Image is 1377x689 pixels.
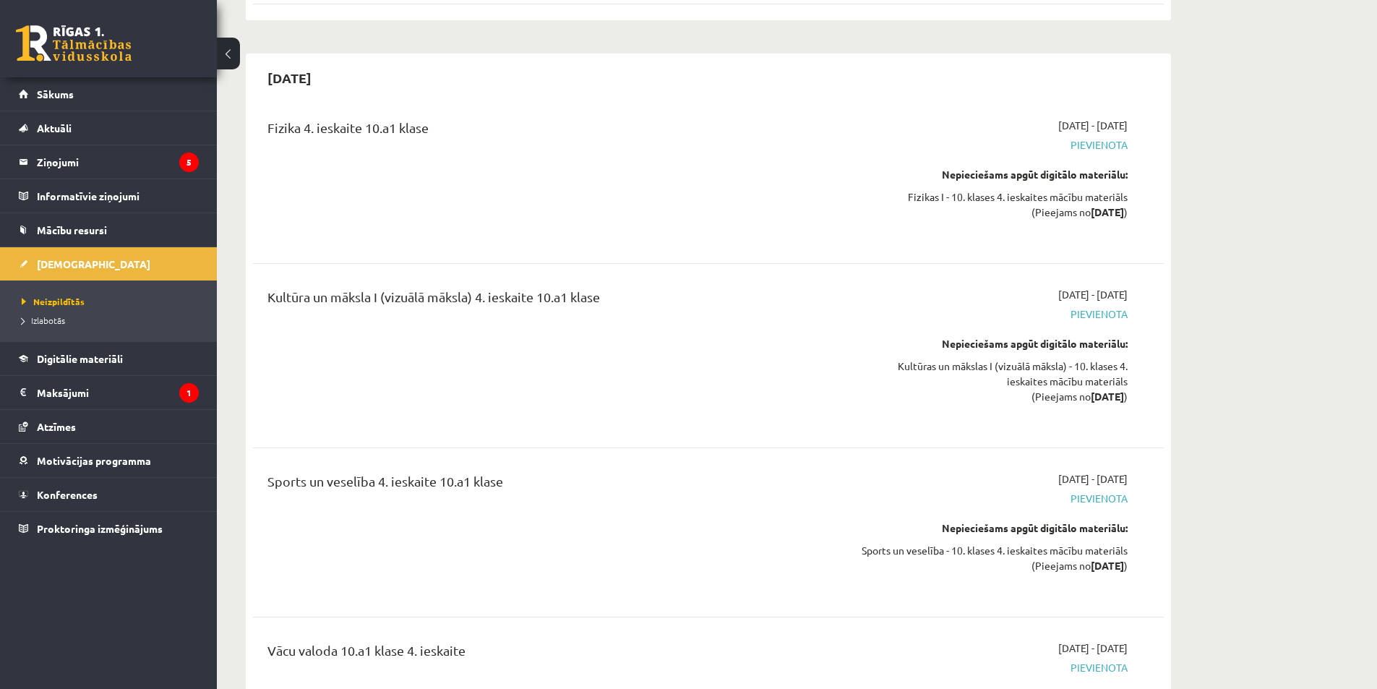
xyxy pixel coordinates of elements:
[19,478,199,511] a: Konferences
[855,336,1128,351] div: Nepieciešams apgūt digitālo materiālu:
[1058,287,1128,302] span: [DATE] - [DATE]
[1058,471,1128,487] span: [DATE] - [DATE]
[855,359,1128,404] div: Kultūras un mākslas I (vizuālā māksla) - 10. klases 4. ieskaites mācību materiāls (Pieejams no )
[19,376,199,409] a: Maksājumi1
[22,296,85,307] span: Neizpildītās
[37,488,98,501] span: Konferences
[37,223,107,236] span: Mācību resursi
[19,77,199,111] a: Sākums
[19,247,199,281] a: [DEMOGRAPHIC_DATA]
[19,213,199,247] a: Mācību resursi
[16,25,132,61] a: Rīgas 1. Tālmācības vidusskola
[37,352,123,365] span: Digitālie materiāli
[855,189,1128,220] div: Fizikas I - 10. klases 4. ieskaites mācību materiāls (Pieejams no )
[267,641,833,667] div: Vācu valoda 10.a1 klase 4. ieskaite
[1091,390,1124,403] strong: [DATE]
[253,61,326,95] h2: [DATE]
[855,660,1128,675] span: Pievienota
[1091,205,1124,218] strong: [DATE]
[37,420,76,433] span: Atzīmes
[19,111,199,145] a: Aktuāli
[37,454,151,467] span: Motivācijas programma
[19,342,199,375] a: Digitālie materiāli
[22,314,65,326] span: Izlabotās
[267,471,833,498] div: Sports un veselība 4. ieskaite 10.a1 klase
[22,295,202,308] a: Neizpildītās
[37,522,163,535] span: Proktoringa izmēģinājums
[37,87,74,100] span: Sākums
[19,179,199,213] a: Informatīvie ziņojumi
[1091,559,1124,572] strong: [DATE]
[37,145,199,179] legend: Ziņojumi
[855,521,1128,536] div: Nepieciešams apgūt digitālo materiālu:
[37,257,150,270] span: [DEMOGRAPHIC_DATA]
[855,543,1128,573] div: Sports un veselība - 10. klases 4. ieskaites mācību materiāls (Pieejams no )
[267,287,833,314] div: Kultūra un māksla I (vizuālā māksla) 4. ieskaite 10.a1 klase
[855,167,1128,182] div: Nepieciešams apgūt digitālo materiālu:
[19,410,199,443] a: Atzīmes
[19,444,199,477] a: Motivācijas programma
[1058,641,1128,656] span: [DATE] - [DATE]
[37,121,72,134] span: Aktuāli
[19,512,199,545] a: Proktoringa izmēģinājums
[179,153,199,172] i: 5
[22,314,202,327] a: Izlabotās
[267,118,833,145] div: Fizika 4. ieskaite 10.a1 klase
[37,179,199,213] legend: Informatīvie ziņojumi
[855,491,1128,506] span: Pievienota
[1058,118,1128,133] span: [DATE] - [DATE]
[19,145,199,179] a: Ziņojumi5
[855,137,1128,153] span: Pievienota
[37,376,199,409] legend: Maksājumi
[855,307,1128,322] span: Pievienota
[179,383,199,403] i: 1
